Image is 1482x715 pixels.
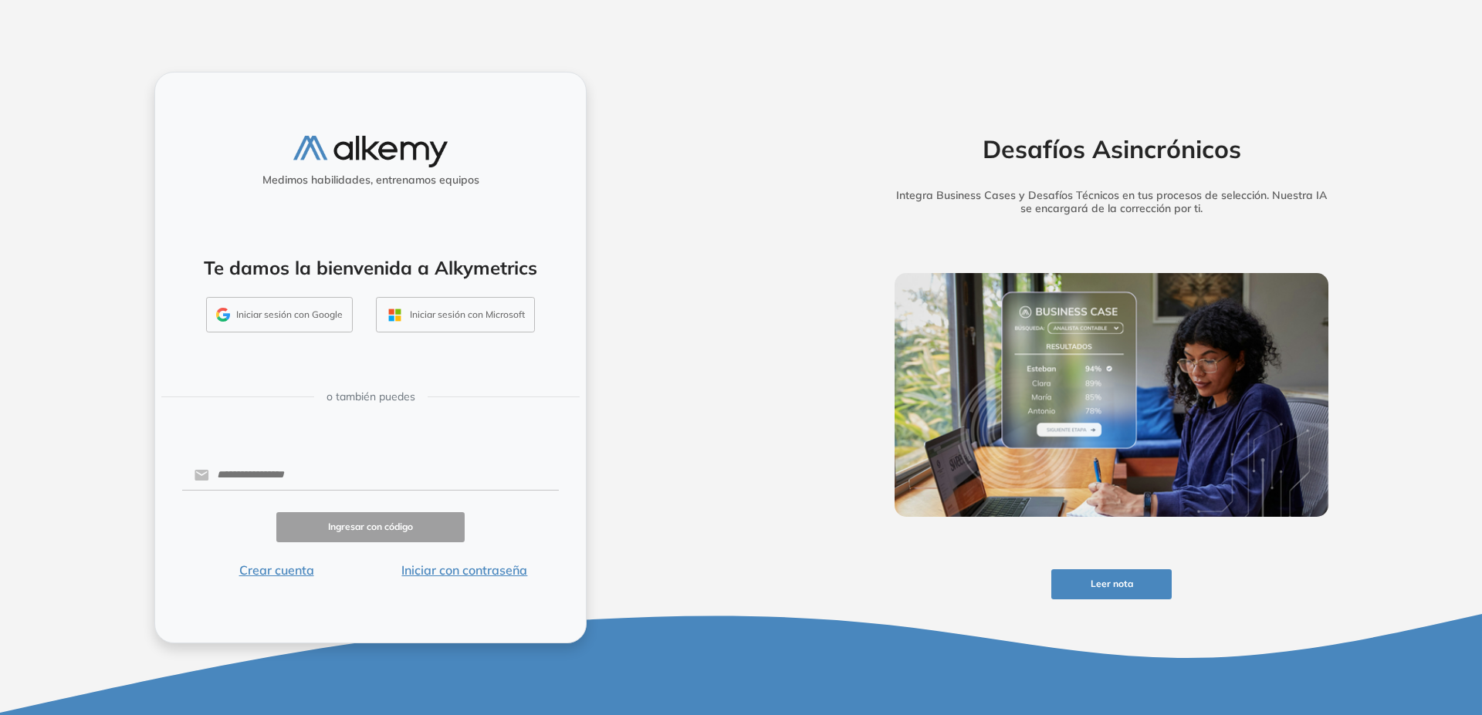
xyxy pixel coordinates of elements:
[1051,569,1172,599] button: Leer nota
[216,308,230,322] img: GMAIL_ICON
[376,297,535,332] button: Iniciar sesión con Microsoft
[327,389,415,405] span: o también puedes
[182,561,370,579] button: Crear cuenta
[386,306,404,324] img: OUTLOOK_ICON
[895,273,1328,517] img: img-more-info
[1204,536,1482,715] iframe: Chat Widget
[175,257,566,279] h4: Te damos la bienvenida a Alkymetrics
[161,174,580,187] h5: Medimos habilidades, entrenamos equipos
[293,136,448,167] img: logo-alkemy
[871,134,1352,164] h2: Desafíos Asincrónicos
[871,189,1352,215] h5: Integra Business Cases y Desafíos Técnicos en tus procesos de selección. Nuestra IA se encargará ...
[206,297,353,332] button: Iniciar sesión con Google
[276,512,465,542] button: Ingresar con código
[370,561,559,579] button: Iniciar con contraseña
[1204,536,1482,715] div: Widget de chat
